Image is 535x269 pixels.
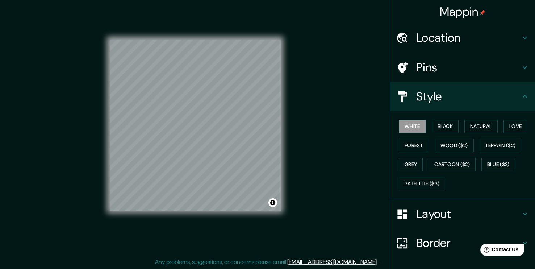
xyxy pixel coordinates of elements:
h4: Pins [416,60,521,75]
button: Blue ($2) [481,158,515,171]
h4: Layout [416,207,521,221]
div: Style [390,82,535,111]
div: . [379,258,380,266]
button: Natural [464,120,498,133]
h4: Mappin [440,4,486,19]
h4: Style [416,89,521,104]
button: Black [432,120,459,133]
button: Satellite ($3) [399,177,445,190]
a: [EMAIL_ADDRESS][DOMAIN_NAME] [287,258,377,266]
div: Layout [390,199,535,228]
div: Location [390,23,535,52]
img: pin-icon.png [480,10,485,16]
button: Forest [399,139,429,152]
button: Wood ($2) [435,139,474,152]
canvas: Map [110,40,281,211]
h4: Border [416,236,521,250]
button: White [399,120,426,133]
p: Any problems, suggestions, or concerns please email . [155,258,378,266]
button: Cartoon ($2) [429,158,476,171]
button: Toggle attribution [268,198,277,207]
div: . [378,258,379,266]
h4: Location [416,30,521,45]
button: Love [503,120,527,133]
div: Border [390,228,535,257]
button: Terrain ($2) [480,139,522,152]
iframe: Help widget launcher [471,241,527,261]
button: Grey [399,158,423,171]
div: Pins [390,53,535,82]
